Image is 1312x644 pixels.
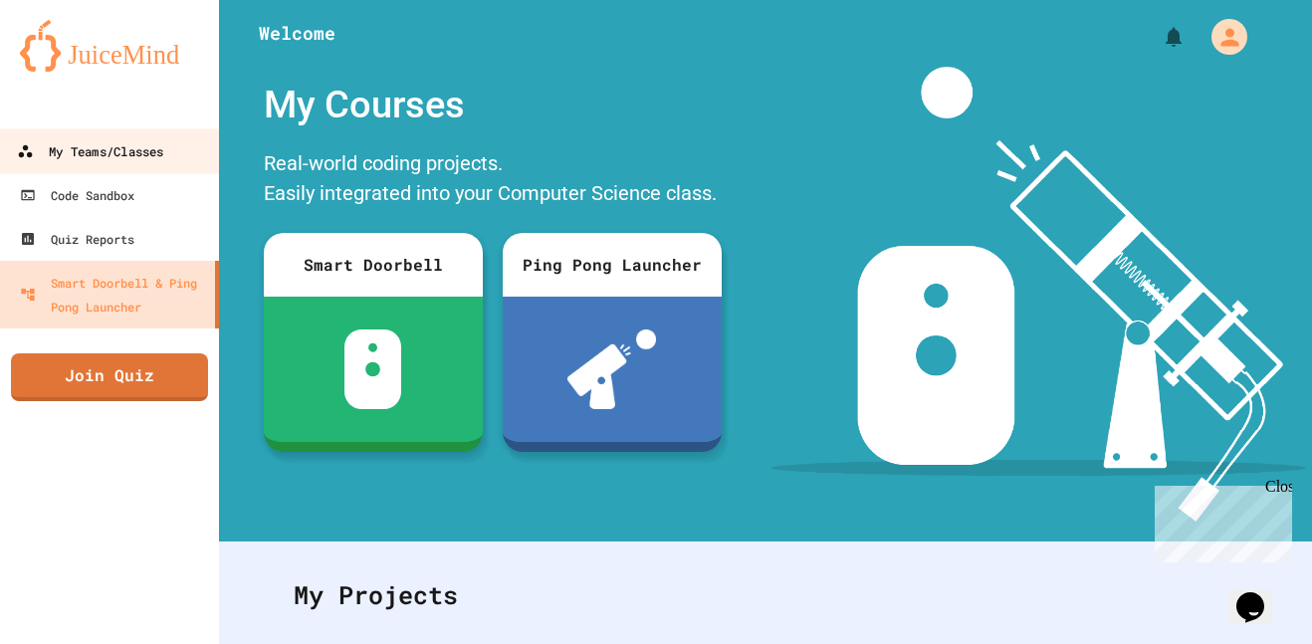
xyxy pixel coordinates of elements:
div: My Account [1191,14,1252,60]
div: Code Sandbox [20,183,134,207]
div: Smart Doorbell & Ping Pong Launcher [20,271,207,319]
a: Join Quiz [11,353,208,401]
div: Smart Doorbell [264,233,483,297]
div: Chat with us now!Close [8,8,137,126]
img: ppl-with-ball.png [567,329,656,409]
div: Real-world coding projects. Easily integrated into your Computer Science class. [254,143,732,218]
iframe: chat widget [1147,478,1292,562]
img: banner-image-my-projects.png [771,67,1305,522]
div: My Projects [274,556,1257,634]
div: Ping Pong Launcher [503,233,722,297]
img: sdb-white.svg [344,329,401,409]
iframe: chat widget [1228,564,1292,624]
div: My Courses [254,67,732,143]
div: My Notifications [1125,20,1191,54]
div: Quiz Reports [20,227,134,251]
img: logo-orange.svg [20,20,199,72]
div: My Teams/Classes [17,139,163,164]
